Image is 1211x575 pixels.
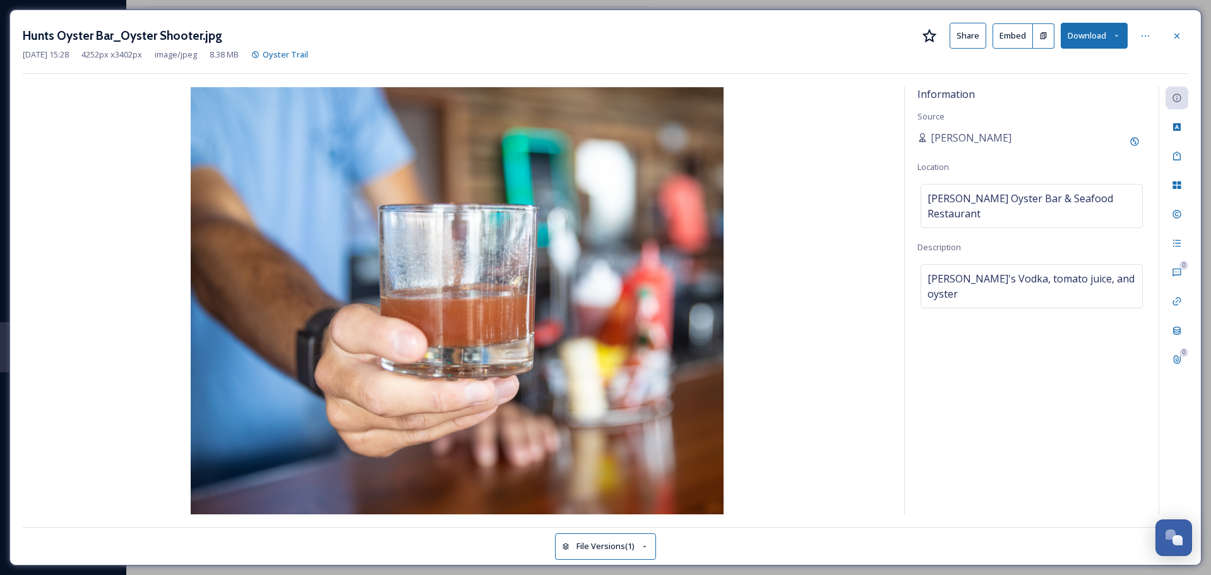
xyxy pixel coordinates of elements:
span: Information [917,87,975,101]
span: [PERSON_NAME]'s Vodka, tomato juice, and oyster [928,271,1136,301]
span: [PERSON_NAME] Oyster Bar & Seafood Restaurant [928,191,1136,221]
div: 0 [1179,261,1188,270]
button: Open Chat [1155,519,1192,556]
span: image/jpeg [155,49,197,61]
div: 0 [1179,348,1188,357]
span: 4252 px x 3402 px [81,49,142,61]
span: Location [917,161,949,172]
button: Download [1061,23,1128,49]
button: File Versions(1) [555,533,656,559]
button: Embed [993,23,1033,49]
span: Source [917,111,945,122]
img: Hunts%20Oyster%20Bar_Oyster%20Shooter.jpg [23,87,892,514]
span: 8.38 MB [210,49,239,61]
button: Share [950,23,986,49]
span: [PERSON_NAME] [931,130,1011,145]
span: Description [917,241,961,253]
span: Oyster Trail [263,49,308,60]
span: [DATE] 15:28 [23,49,69,61]
h3: Hunts Oyster Bar_Oyster Shooter.jpg [23,27,222,45]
